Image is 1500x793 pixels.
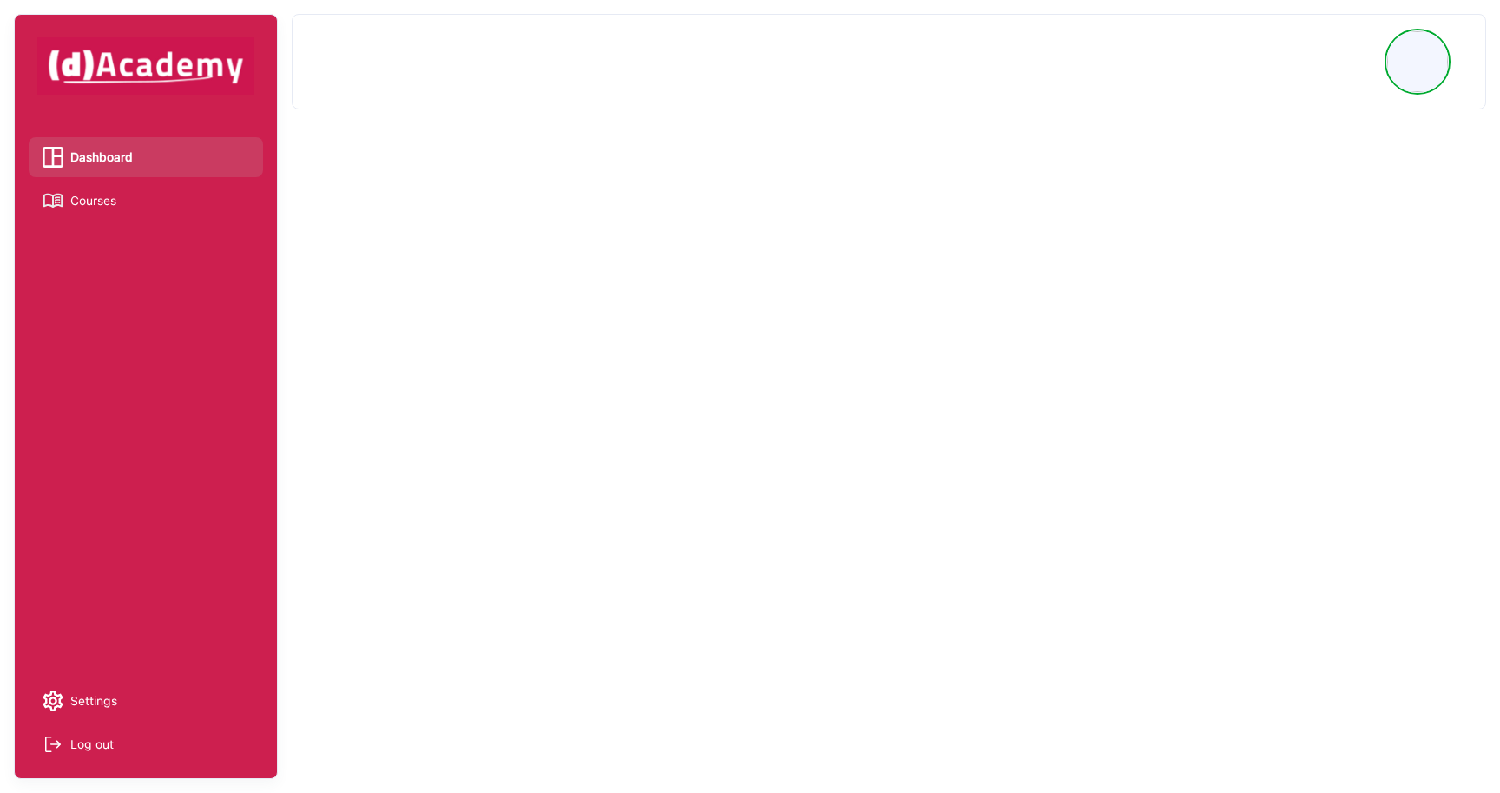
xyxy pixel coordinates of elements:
[43,734,63,755] img: Log out
[37,37,254,95] img: dAcademy
[43,188,249,214] a: Courses iconCourses
[43,147,63,168] img: Dashboard icon
[43,691,63,711] img: setting
[43,144,249,170] a: Dashboard iconDashboard
[43,190,63,211] img: Courses icon
[70,688,117,714] span: Settings
[70,144,133,170] span: Dashboard
[1387,31,1448,92] img: Profile
[70,188,116,214] span: Courses
[70,731,114,757] div: Log out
